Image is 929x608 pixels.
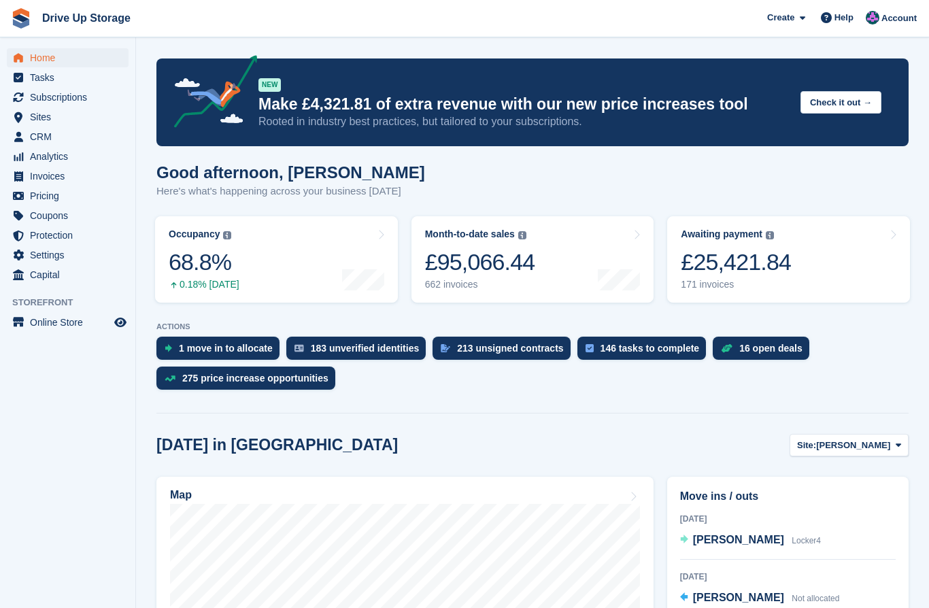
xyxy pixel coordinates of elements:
[739,343,803,354] div: 16 open deals
[30,127,112,146] span: CRM
[30,107,112,126] span: Sites
[693,592,784,603] span: [PERSON_NAME]
[11,8,31,29] img: stora-icon-8386f47178a22dfd0bd8f6a31ec36ba5ce8667c1dd55bd0f319d3a0aa187defe.svg
[179,343,273,354] div: 1 move in to allocate
[713,337,816,367] a: 16 open deals
[681,279,791,290] div: 171 invoices
[223,231,231,239] img: icon-info-grey-7440780725fd019a000dd9b08b2336e03edf1995a4989e88bcd33f0948082b44.svg
[169,279,239,290] div: 0.18% [DATE]
[30,88,112,107] span: Subscriptions
[30,68,112,87] span: Tasks
[30,186,112,205] span: Pricing
[156,163,425,182] h1: Good afternoon, [PERSON_NAME]
[7,48,129,67] a: menu
[30,48,112,67] span: Home
[7,127,129,146] a: menu
[30,246,112,265] span: Settings
[165,344,172,352] img: move_ins_to_allocate_icon-fdf77a2bb77ea45bf5b3d319d69a93e2d87916cf1d5bf7949dd705db3b84f3ca.svg
[112,314,129,331] a: Preview store
[577,337,713,367] a: 146 tasks to complete
[258,78,281,92] div: NEW
[680,513,896,525] div: [DATE]
[182,373,328,384] div: 275 price increase opportunities
[681,248,791,276] div: £25,421.84
[30,167,112,186] span: Invoices
[667,216,910,303] a: Awaiting payment £25,421.84 171 invoices
[30,265,112,284] span: Capital
[7,107,129,126] a: menu
[156,337,286,367] a: 1 move in to allocate
[433,337,577,367] a: 213 unsigned contracts
[518,231,526,239] img: icon-info-grey-7440780725fd019a000dd9b08b2336e03edf1995a4989e88bcd33f0948082b44.svg
[311,343,420,354] div: 183 unverified identities
[680,571,896,583] div: [DATE]
[7,226,129,245] a: menu
[425,229,515,240] div: Month-to-date sales
[411,216,654,303] a: Month-to-date sales £95,066.44 662 invoices
[816,439,890,452] span: [PERSON_NAME]
[425,279,535,290] div: 662 invoices
[12,296,135,309] span: Storefront
[441,344,450,352] img: contract_signature_icon-13c848040528278c33f63329250d36e43548de30e8caae1d1a13099fd9432cc5.svg
[680,488,896,505] h2: Move ins / outs
[7,88,129,107] a: menu
[792,594,839,603] span: Not allocated
[800,91,881,114] button: Check it out →
[7,206,129,225] a: menu
[457,343,563,354] div: 213 unsigned contracts
[681,229,762,240] div: Awaiting payment
[866,11,879,24] img: Andy
[258,95,790,114] p: Make £4,321.81 of extra revenue with our new price increases tool
[7,68,129,87] a: menu
[790,434,909,456] button: Site: [PERSON_NAME]
[680,590,840,607] a: [PERSON_NAME] Not allocated
[881,12,917,25] span: Account
[258,114,790,129] p: Rooted in industry best practices, but tailored to your subscriptions.
[767,11,794,24] span: Create
[792,536,821,545] span: Locker4
[7,186,129,205] a: menu
[155,216,398,303] a: Occupancy 68.8% 0.18% [DATE]
[30,147,112,166] span: Analytics
[7,313,129,332] a: menu
[766,231,774,239] img: icon-info-grey-7440780725fd019a000dd9b08b2336e03edf1995a4989e88bcd33f0948082b44.svg
[170,489,192,501] h2: Map
[286,337,433,367] a: 183 unverified identities
[156,436,398,454] h2: [DATE] in [GEOGRAPHIC_DATA]
[163,55,258,133] img: price-adjustments-announcement-icon-8257ccfd72463d97f412b2fc003d46551f7dbcb40ab6d574587a9cd5c0d94...
[586,344,594,352] img: task-75834270c22a3079a89374b754ae025e5fb1db73e45f91037f5363f120a921f8.svg
[721,343,732,353] img: deal-1b604bf984904fb50ccaf53a9ad4b4a5d6e5aea283cecdc64d6e3604feb123c2.svg
[169,229,220,240] div: Occupancy
[156,367,342,396] a: 275 price increase opportunities
[797,439,816,452] span: Site:
[7,147,129,166] a: menu
[601,343,700,354] div: 146 tasks to complete
[30,226,112,245] span: Protection
[680,532,821,550] a: [PERSON_NAME] Locker4
[425,248,535,276] div: £95,066.44
[7,167,129,186] a: menu
[7,265,129,284] a: menu
[165,375,175,382] img: price_increase_opportunities-93ffe204e8149a01c8c9dc8f82e8f89637d9d84a8eef4429ea346261dce0b2c0.svg
[156,184,425,199] p: Here's what's happening across your business [DATE]
[7,246,129,265] a: menu
[156,322,909,331] p: ACTIONS
[169,248,239,276] div: 68.8%
[834,11,854,24] span: Help
[37,7,136,29] a: Drive Up Storage
[30,206,112,225] span: Coupons
[30,313,112,332] span: Online Store
[693,534,784,545] span: [PERSON_NAME]
[294,344,304,352] img: verify_identity-adf6edd0f0f0b5bbfe63781bf79b02c33cf7c696d77639b501bdc392416b5a36.svg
